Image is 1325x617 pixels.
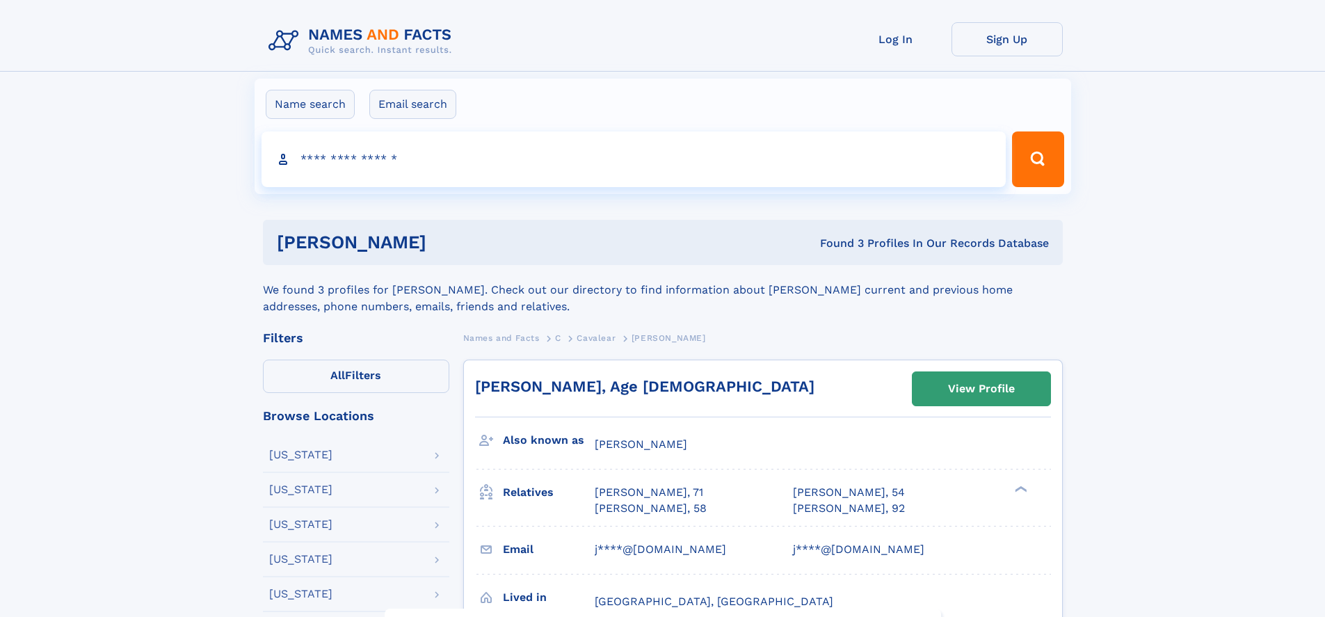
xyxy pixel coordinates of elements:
[948,373,1015,405] div: View Profile
[595,485,703,500] a: [PERSON_NAME], 71
[503,538,595,561] h3: Email
[951,22,1063,56] a: Sign Up
[840,22,951,56] a: Log In
[793,485,905,500] a: [PERSON_NAME], 54
[263,360,449,393] label: Filters
[555,329,561,346] a: C
[577,329,616,346] a: Cavalear
[595,595,833,608] span: [GEOGRAPHIC_DATA], [GEOGRAPHIC_DATA]
[595,438,687,451] span: [PERSON_NAME]
[1012,131,1063,187] button: Search Button
[263,410,449,422] div: Browse Locations
[555,333,561,343] span: C
[369,90,456,119] label: Email search
[503,428,595,452] h3: Also known as
[632,333,706,343] span: [PERSON_NAME]
[595,501,707,516] a: [PERSON_NAME], 58
[913,372,1050,406] a: View Profile
[503,481,595,504] h3: Relatives
[1011,485,1028,494] div: ❯
[503,586,595,609] h3: Lived in
[277,234,623,251] h1: [PERSON_NAME]
[475,378,814,395] a: [PERSON_NAME], Age [DEMOGRAPHIC_DATA]
[577,333,616,343] span: Cavalear
[266,90,355,119] label: Name search
[269,449,332,460] div: [US_STATE]
[263,22,463,60] img: Logo Names and Facts
[269,484,332,495] div: [US_STATE]
[330,369,345,382] span: All
[623,236,1049,251] div: Found 3 Profiles In Our Records Database
[263,332,449,344] div: Filters
[269,519,332,530] div: [US_STATE]
[263,265,1063,315] div: We found 3 profiles for [PERSON_NAME]. Check out our directory to find information about [PERSON_...
[262,131,1006,187] input: search input
[269,588,332,600] div: [US_STATE]
[269,554,332,565] div: [US_STATE]
[793,501,905,516] a: [PERSON_NAME], 92
[463,329,540,346] a: Names and Facts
